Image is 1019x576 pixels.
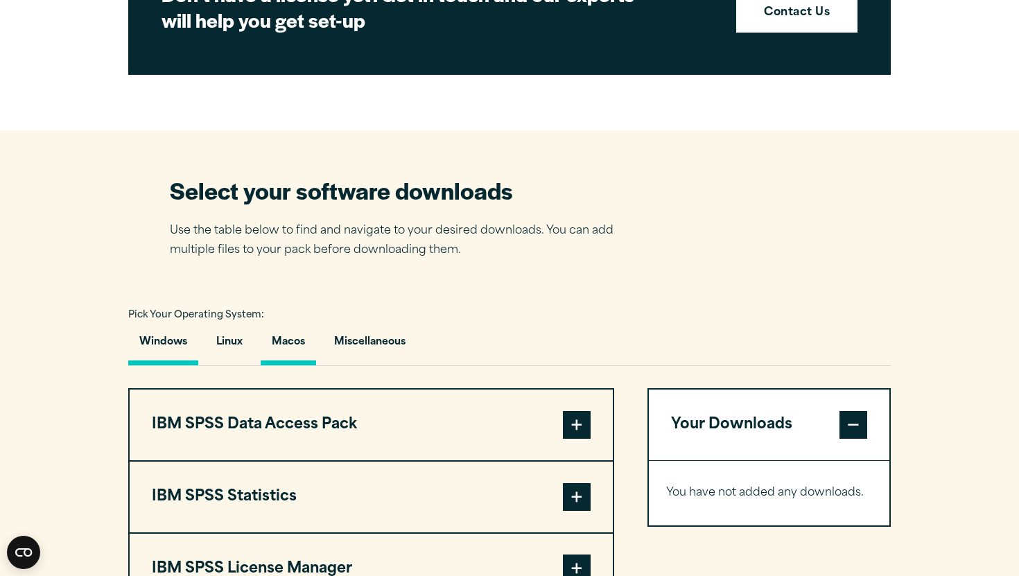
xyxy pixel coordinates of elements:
[764,4,830,22] strong: Contact Us
[128,326,198,365] button: Windows
[205,326,254,365] button: Linux
[666,483,872,503] p: You have not added any downloads.
[7,536,40,569] button: Open CMP widget
[128,311,264,320] span: Pick Your Operating System:
[130,462,613,532] button: IBM SPSS Statistics
[261,326,316,365] button: Macos
[170,175,634,206] h2: Select your software downloads
[649,390,889,460] button: Your Downloads
[649,460,889,525] div: Your Downloads
[323,326,417,365] button: Miscellaneous
[130,390,613,460] button: IBM SPSS Data Access Pack
[170,221,634,261] p: Use the table below to find and navigate to your desired downloads. You can add multiple files to...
